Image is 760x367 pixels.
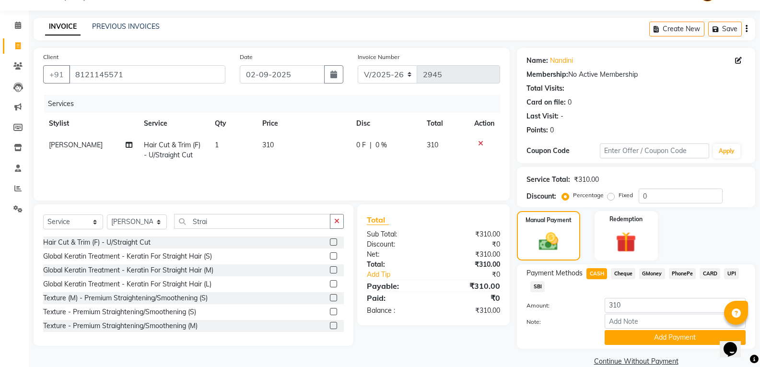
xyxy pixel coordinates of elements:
[609,215,643,224] label: Redemption
[519,356,753,367] a: Continue Without Payment
[526,268,583,278] span: Payment Methods
[605,330,746,345] button: Add Payment
[421,113,468,134] th: Total
[43,293,208,303] div: Texture (M) - Premium Straightening/Smoothening (S)
[519,301,597,310] label: Amount:
[69,65,225,83] input: Search by Name/Mobile/Email/Code
[43,237,151,248] div: Hair Cut & Trim (F) - U/Straight Cut
[43,65,70,83] button: +91
[360,249,433,260] div: Net:
[433,249,507,260] div: ₹310.00
[43,265,213,275] div: Global Keratin Treatment - Keratin For Straight Hair (M)
[526,70,568,80] div: Membership:
[526,83,564,94] div: Total Visits:
[92,22,160,31] a: PREVIOUS INVOICES
[44,95,507,113] div: Services
[433,239,507,249] div: ₹0
[144,141,200,159] span: Hair Cut & Trim (F) - U/Straight Cut
[669,268,696,279] span: PhonePe
[433,260,507,270] div: ₹310.00
[708,22,742,36] button: Save
[519,318,597,326] label: Note:
[526,97,566,107] div: Card on file:
[49,141,103,149] span: [PERSON_NAME]
[360,292,433,304] div: Paid:
[639,268,665,279] span: GMoney
[43,321,198,331] div: Texture - Premium Straightening/Smoothening (M)
[561,111,563,121] div: -
[526,70,746,80] div: No Active Membership
[700,268,720,279] span: CARD
[609,229,643,255] img: _gift.svg
[433,292,507,304] div: ₹0
[724,268,739,279] span: UPI
[468,113,500,134] th: Action
[358,53,399,61] label: Invoice Number
[45,18,81,36] a: INVOICE
[611,268,635,279] span: Cheque
[573,191,604,200] label: Percentage
[433,229,507,239] div: ₹310.00
[533,230,564,253] img: _cash.svg
[568,97,572,107] div: 0
[649,22,704,36] button: Create New
[43,113,138,134] th: Stylist
[360,239,433,249] div: Discount:
[360,260,433,270] div: Total:
[526,125,548,135] div: Points:
[433,306,507,316] div: ₹310.00
[43,251,212,261] div: Global Keratin Treatment - Keratin For Straight Hair (S)
[43,307,196,317] div: Texture - Premium Straightening/Smoothening (S)
[605,298,746,313] input: Amount
[262,141,274,149] span: 310
[360,306,433,316] div: Balance :
[240,53,253,61] label: Date
[360,280,433,292] div: Payable:
[720,329,750,357] iframe: chat widget
[360,270,446,280] a: Add Tip
[370,140,372,150] span: |
[427,141,438,149] span: 310
[174,214,330,229] input: Search or Scan
[530,281,545,292] span: SBI
[526,56,548,66] div: Name:
[209,113,257,134] th: Qty
[138,113,209,134] th: Service
[526,175,570,185] div: Service Total:
[215,141,219,149] span: 1
[351,113,421,134] th: Disc
[526,216,572,225] label: Manual Payment
[367,215,389,225] span: Total
[605,314,746,329] input: Add Note
[600,143,709,158] input: Enter Offer / Coupon Code
[586,268,607,279] span: CASH
[526,146,599,156] div: Coupon Code
[43,279,211,289] div: Global Keratin Treatment - Keratin For Straight Hair (L)
[43,53,58,61] label: Client
[433,280,507,292] div: ₹310.00
[526,191,556,201] div: Discount:
[550,56,573,66] a: Nandini
[550,125,554,135] div: 0
[356,140,366,150] span: 0 F
[713,144,740,158] button: Apply
[360,229,433,239] div: Sub Total:
[446,270,507,280] div: ₹0
[526,111,559,121] div: Last Visit:
[619,191,633,200] label: Fixed
[257,113,351,134] th: Price
[375,140,387,150] span: 0 %
[574,175,599,185] div: ₹310.00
